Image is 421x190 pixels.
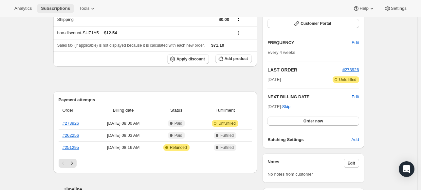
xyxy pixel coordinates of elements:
h2: NEXT BILLING DATE [267,94,352,100]
button: Help [349,4,379,13]
button: Settings [380,4,411,13]
h2: FREQUENCY [267,40,352,46]
span: Billing date [96,107,151,114]
span: Unfulfilled [218,121,236,126]
span: Settings [391,6,407,11]
button: Edit [348,38,363,48]
span: Sales tax (if applicable) is not displayed because it is calculated with each new order. [57,43,205,48]
button: Skip [278,102,294,112]
nav: Pagination [59,159,252,168]
span: Add [351,136,359,143]
button: #273926 [342,67,359,73]
span: Paid [174,121,182,126]
span: Unfulfilled [339,77,357,82]
button: Edit [352,94,359,100]
button: Add product [215,54,252,63]
span: Fulfilled [220,133,234,138]
button: Shipping actions [233,15,244,22]
button: Tools [75,4,100,13]
span: Status [154,107,198,114]
h6: Batching Settings [267,136,351,143]
button: Order now [267,117,359,126]
a: #251295 [63,145,79,150]
span: $71.10 [211,43,224,48]
button: Customer Portal [267,19,359,28]
a: #273926 [63,121,79,126]
span: Customer Portal [301,21,331,26]
span: Edit [348,161,355,166]
span: [DATE] · 08:03 AM [96,132,151,139]
button: Apply discount [167,54,209,64]
a: #273926 [342,67,359,72]
span: Refunded [170,145,187,150]
button: Add [347,135,363,145]
button: Analytics [10,4,36,13]
span: Skip [282,103,290,110]
span: [DATE] · [267,104,290,109]
span: Edit [352,40,359,46]
th: Shipping [53,12,126,26]
div: box-discount-SUZ1A5 [57,30,229,36]
span: Paid [174,133,182,138]
span: $0.00 [219,17,229,22]
span: Add product [225,56,248,61]
span: [DATE] · 08:00 AM [96,120,151,127]
button: Subscriptions [37,4,74,13]
span: Help [359,6,368,11]
span: [DATE] [267,76,281,83]
span: Analytics [14,6,32,11]
span: No notes from customer [267,172,313,177]
button: Edit [344,159,359,168]
a: #262256 [63,133,79,138]
span: - $12.54 [102,30,117,36]
span: [DATE] · 08:16 AM [96,144,151,151]
h2: LAST ORDER [267,67,342,73]
h3: Notes [267,159,344,168]
span: Subscriptions [41,6,70,11]
span: Order now [303,119,323,124]
span: Fulfilled [220,145,234,150]
span: Every 4 weeks [267,50,295,55]
span: Tools [79,6,89,11]
th: Order [59,103,94,118]
span: Apply discount [176,56,205,62]
div: Open Intercom Messenger [399,161,414,177]
button: Next [67,159,77,168]
h2: Payment attempts [59,97,252,103]
span: Fulfillment [202,107,248,114]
